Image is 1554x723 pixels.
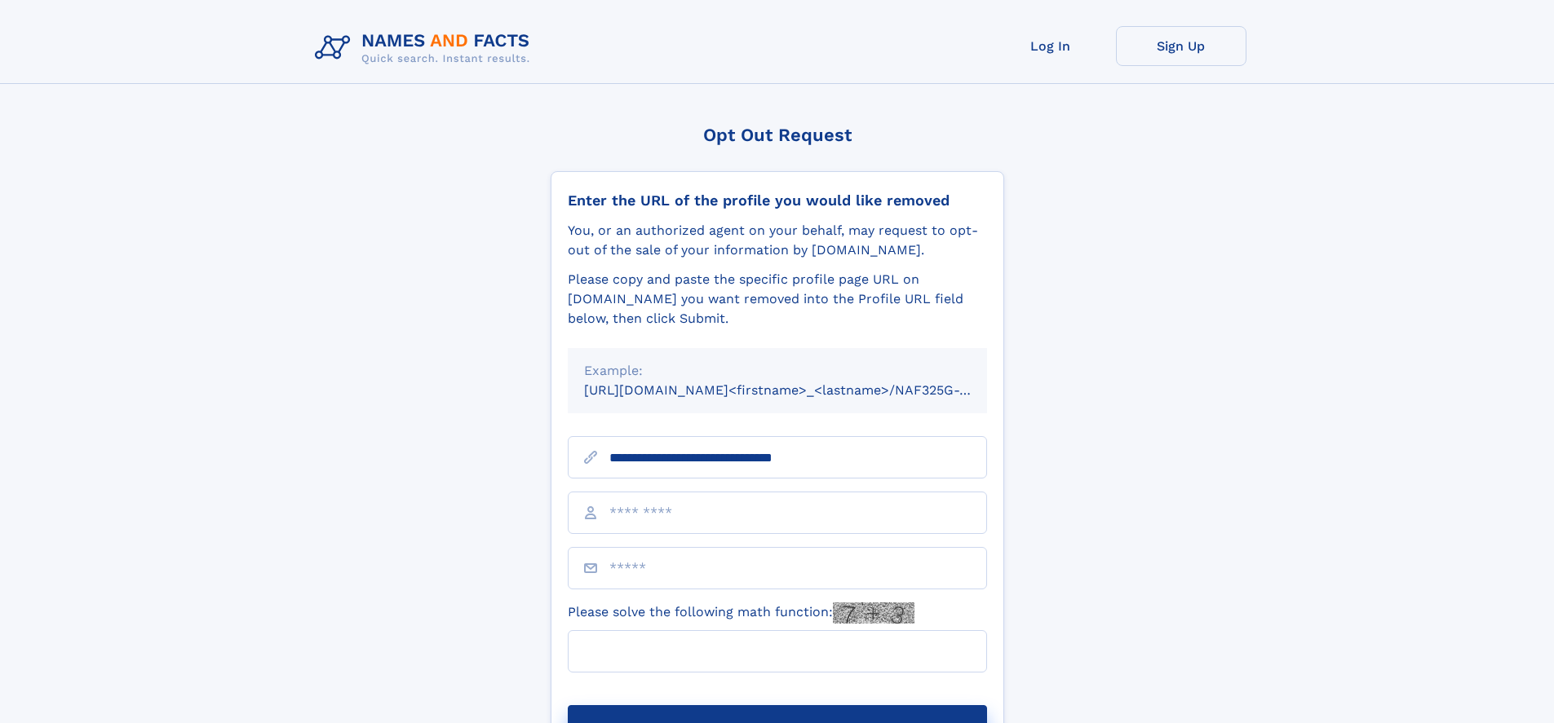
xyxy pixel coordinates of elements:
small: [URL][DOMAIN_NAME]<firstname>_<lastname>/NAF325G-xxxxxxxx [584,382,1018,398]
div: Enter the URL of the profile you would like removed [568,192,987,209]
div: You, or an authorized agent on your behalf, may request to opt-out of the sale of your informatio... [568,221,987,260]
a: Sign Up [1116,26,1246,66]
a: Log In [985,26,1116,66]
label: Please solve the following math function: [568,602,914,624]
div: Example: [584,361,971,381]
div: Opt Out Request [551,125,1004,145]
img: Logo Names and Facts [308,26,543,70]
div: Please copy and paste the specific profile page URL on [DOMAIN_NAME] you want removed into the Pr... [568,270,987,328]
